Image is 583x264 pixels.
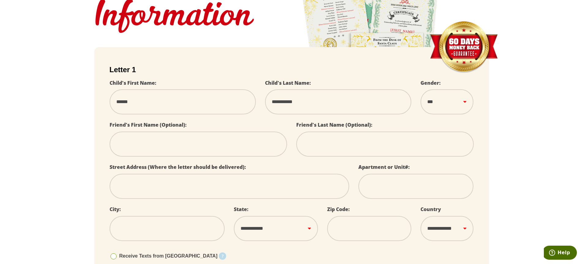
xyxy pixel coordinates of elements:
label: State: [234,206,249,213]
label: Apartment or Unit#: [358,164,410,170]
label: Country [420,206,441,213]
h2: Letter 1 [110,65,474,74]
label: Child's Last Name: [265,80,311,86]
label: Child's First Name: [110,80,156,86]
img: Money Back Guarantee [429,21,498,73]
iframe: Opens a widget where you can find more information [544,246,577,261]
label: Street Address (Where the letter should be delivered): [110,164,246,170]
label: Friend's Last Name (Optional): [296,121,372,128]
label: City: [110,206,121,213]
label: Friend's First Name (Optional): [110,121,187,128]
label: Gender: [420,80,441,86]
label: Zip Code: [327,206,350,213]
span: Receive Texts from [GEOGRAPHIC_DATA] [119,253,218,258]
